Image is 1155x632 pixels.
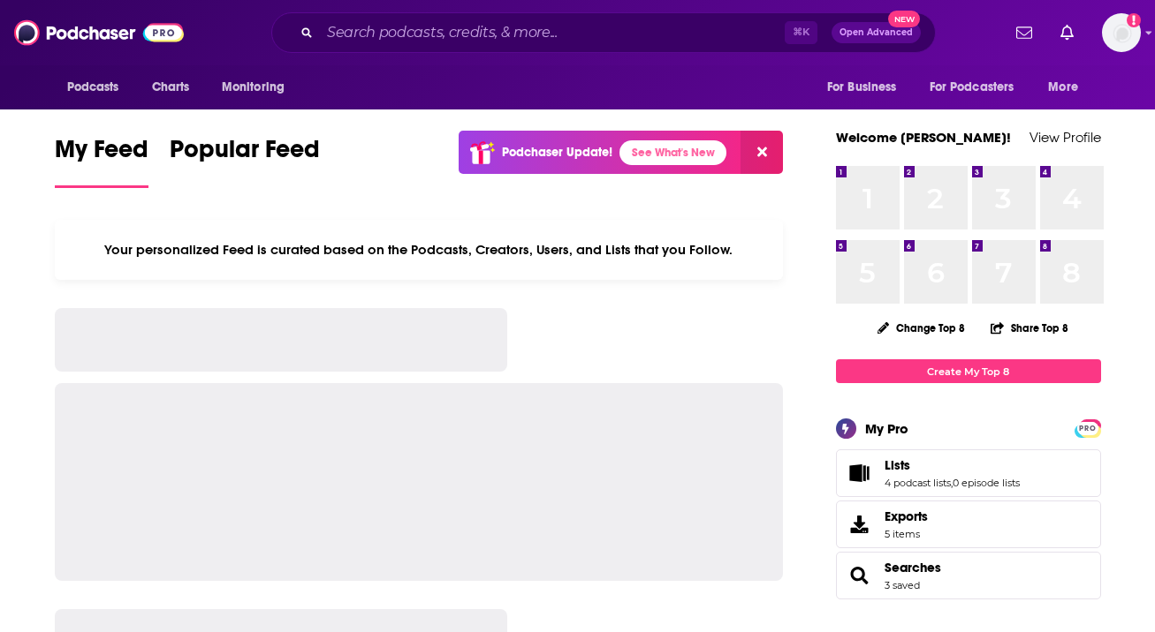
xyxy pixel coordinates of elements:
a: Searches [885,560,941,576]
span: Exports [885,508,928,524]
span: PRO [1077,422,1098,435]
span: Charts [152,75,190,100]
img: Podchaser - Follow, Share and Rate Podcasts [14,16,184,49]
a: Charts [141,71,201,104]
input: Search podcasts, credits, & more... [320,19,785,47]
img: User Profile [1102,13,1141,52]
span: Podcasts [67,75,119,100]
button: Change Top 8 [867,317,976,339]
svg: Add a profile image [1127,13,1141,27]
a: Searches [842,563,878,588]
a: My Feed [55,134,148,188]
span: , [951,477,953,489]
span: New [888,11,920,27]
p: Podchaser Update! [502,145,612,160]
button: Show profile menu [1102,13,1141,52]
span: For Podcasters [930,75,1014,100]
span: For Business [827,75,897,100]
a: Show notifications dropdown [1009,18,1039,48]
button: open menu [1036,71,1100,104]
button: Open AdvancedNew [832,22,921,43]
span: Lists [836,449,1101,497]
span: 5 items [885,528,928,540]
button: open menu [815,71,919,104]
a: See What's New [619,140,726,165]
a: Create My Top 8 [836,359,1101,383]
a: Lists [885,457,1020,473]
a: PRO [1077,421,1098,434]
div: Your personalized Feed is curated based on the Podcasts, Creators, Users, and Lists that you Follow. [55,220,784,280]
span: More [1048,75,1078,100]
a: Lists [842,461,878,485]
button: open menu [918,71,1040,104]
a: Welcome [PERSON_NAME]! [836,129,1011,146]
span: Exports [842,512,878,537]
span: Popular Feed [170,134,320,175]
a: 3 saved [885,579,920,591]
a: 4 podcast lists [885,477,951,489]
button: Share Top 8 [990,311,1069,345]
span: Monitoring [222,75,285,100]
button: open menu [55,71,142,104]
a: 0 episode lists [953,477,1020,489]
span: Logged in as cmand-c [1102,13,1141,52]
a: View Profile [1030,129,1101,146]
a: Show notifications dropdown [1053,18,1081,48]
a: Popular Feed [170,134,320,188]
span: Open Advanced [840,28,913,37]
a: Exports [836,500,1101,548]
div: My Pro [865,420,908,437]
span: ⌘ K [785,21,817,44]
button: open menu [209,71,308,104]
span: Lists [885,457,910,473]
span: Searches [836,552,1101,599]
span: My Feed [55,134,148,175]
div: Search podcasts, credits, & more... [271,12,936,53]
